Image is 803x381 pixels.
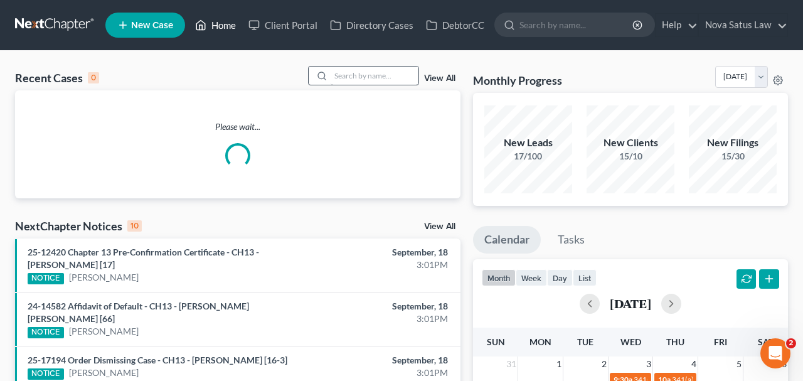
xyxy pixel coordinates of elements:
div: 15/30 [689,150,777,163]
button: list [573,269,597,286]
span: 2 [600,357,608,372]
span: New Case [131,21,173,30]
a: DebtorCC [420,14,491,36]
div: New Filings [689,136,777,150]
div: September, 18 [316,300,448,313]
p: Please wait... [15,121,460,133]
div: 3:01PM [316,367,448,379]
button: day [547,269,573,286]
input: Search by name... [331,67,418,85]
div: NextChapter Notices [15,218,142,233]
button: month [482,269,516,286]
a: View All [424,74,455,83]
div: September, 18 [316,246,448,259]
div: NOTICE [28,327,64,338]
span: 5 [735,357,743,372]
span: 1 [555,357,563,372]
iframe: Intercom live chat [760,338,790,368]
div: 10 [127,220,142,232]
div: NOTICE [28,368,64,380]
span: 3 [645,357,652,372]
div: September, 18 [316,354,448,367]
span: Mon [529,336,551,347]
span: Sat [758,336,774,347]
span: 4 [690,357,698,372]
div: New Leads [484,136,572,150]
div: 0 [88,72,99,83]
a: Home [189,14,242,36]
a: View All [424,222,455,231]
span: Sun [487,336,505,347]
a: 24-14582 Affidavit of Default - CH13 - [PERSON_NAME] [PERSON_NAME] [66] [28,301,249,324]
span: Thu [666,336,684,347]
div: Recent Cases [15,70,99,85]
a: [PERSON_NAME] [69,271,139,284]
div: NOTICE [28,273,64,284]
div: 3:01PM [316,259,448,271]
span: Fri [714,336,727,347]
span: 2 [786,338,796,348]
span: 31 [505,357,518,372]
a: Client Portal [242,14,324,36]
div: 17/100 [484,150,572,163]
button: week [516,269,547,286]
div: New Clients [587,136,674,150]
a: Directory Cases [324,14,420,36]
span: Wed [620,336,641,347]
a: [PERSON_NAME] [69,325,139,338]
a: Nova Satus Law [699,14,787,36]
a: Help [656,14,698,36]
span: Tue [577,336,593,347]
a: 25-12420 Chapter 13 Pre-Confirmation Certificate - CH13 - [PERSON_NAME] [17] [28,247,259,270]
input: Search by name... [519,13,634,36]
div: 3:01PM [316,313,448,325]
a: 25-17194 Order Dismissing Case - CH13 - [PERSON_NAME] [16-3] [28,355,287,365]
h3: Monthly Progress [473,73,562,88]
a: Calendar [473,226,541,254]
a: [PERSON_NAME] [69,367,139,379]
a: Tasks [546,226,596,254]
h2: [DATE] [610,297,651,310]
div: 15/10 [587,150,674,163]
